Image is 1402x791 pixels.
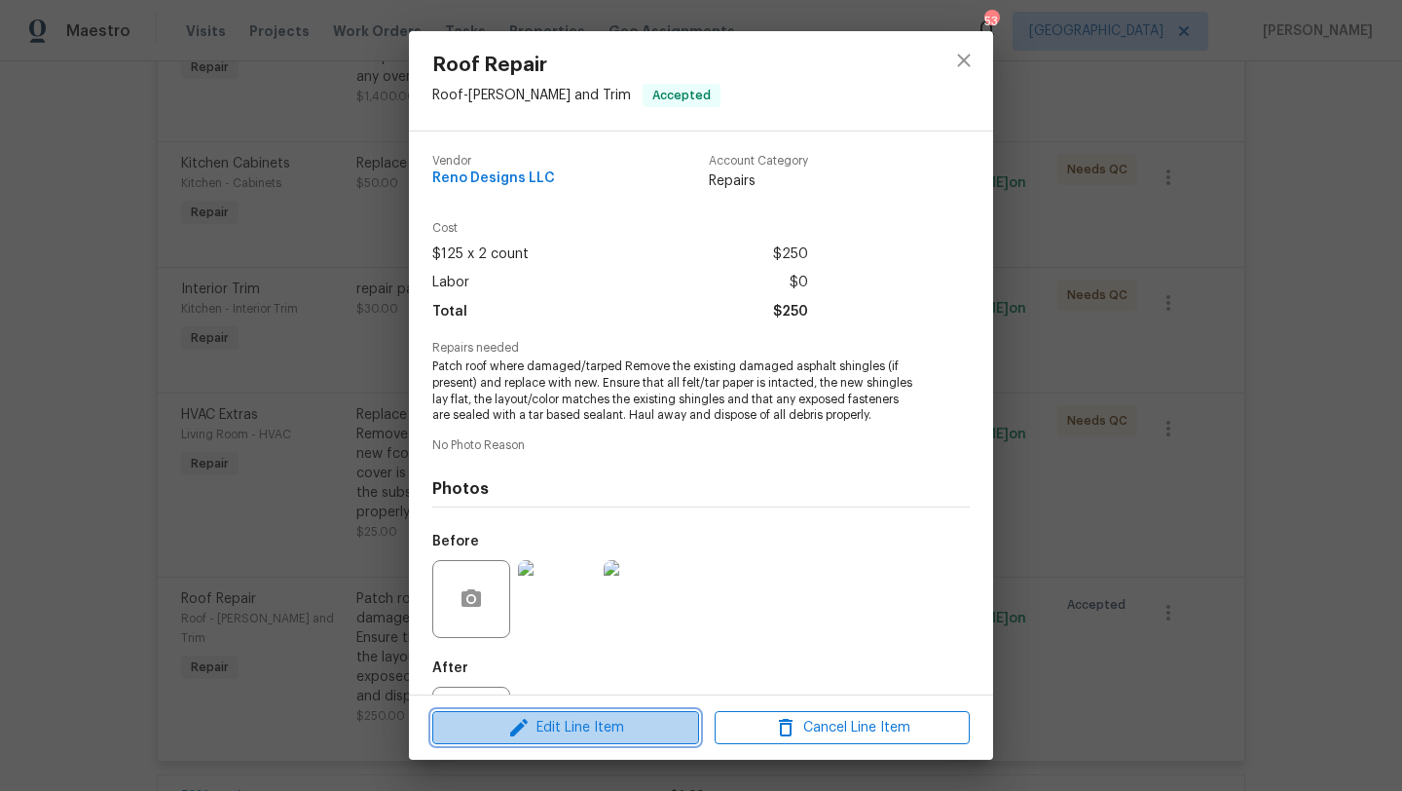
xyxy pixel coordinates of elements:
button: Cancel Line Item [715,711,970,745]
h5: Before [432,535,479,548]
h4: Photos [432,479,970,499]
span: Cancel Line Item [720,716,964,740]
span: Repairs needed [432,342,970,355]
span: Vendor [432,155,555,168]
span: Accepted [645,86,719,105]
span: Cost [432,222,808,235]
span: Roof Repair [432,55,720,76]
h5: After [432,661,468,675]
span: No Photo Reason [432,439,970,452]
button: Edit Line Item [432,711,699,745]
span: Roof - [PERSON_NAME] and Trim [432,89,631,102]
span: $0 [790,269,808,297]
span: Edit Line Item [438,716,693,740]
span: Patch roof where damaged/tarped Remove the existing damaged asphalt shingles (if present) and rep... [432,358,916,424]
span: Total [432,298,467,326]
span: Account Category [709,155,808,168]
span: $250 [773,298,808,326]
span: Labor [432,269,469,297]
span: $250 [773,241,808,269]
span: Reno Designs LLC [432,171,555,186]
button: close [941,37,987,84]
div: 53 [984,12,998,31]
span: $125 x 2 count [432,241,529,269]
span: Repairs [709,171,808,191]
